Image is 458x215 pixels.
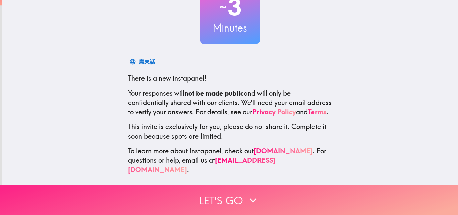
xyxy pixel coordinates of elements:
[128,55,158,68] button: 廣東話
[308,108,327,116] a: Terms
[252,108,296,116] a: Privacy Policy
[128,146,332,174] p: To learn more about Instapanel, check out . For questions or help, email us at .
[254,147,313,155] a: [DOMAIN_NAME]
[200,21,260,35] h3: Minutes
[128,156,275,174] a: [EMAIL_ADDRESS][DOMAIN_NAME]
[128,89,332,117] p: Your responses will and will only be confidentially shared with our clients. We'll need your emai...
[184,89,244,97] b: not be made public
[139,57,155,66] div: 廣東話
[128,74,206,83] span: There is a new instapanel!
[128,122,332,141] p: This invite is exclusively for you, please do not share it. Complete it soon because spots are li...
